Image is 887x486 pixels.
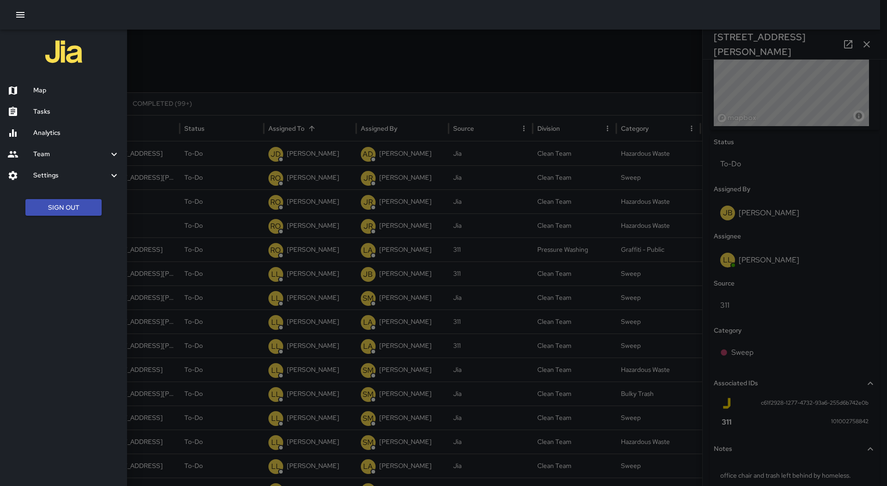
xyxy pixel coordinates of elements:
h6: Settings [33,170,109,181]
h6: Map [33,85,120,96]
img: jia-logo [45,33,82,70]
h6: Analytics [33,128,120,138]
h6: Team [33,149,109,159]
button: Sign Out [25,199,102,216]
h6: Tasks [33,107,120,117]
